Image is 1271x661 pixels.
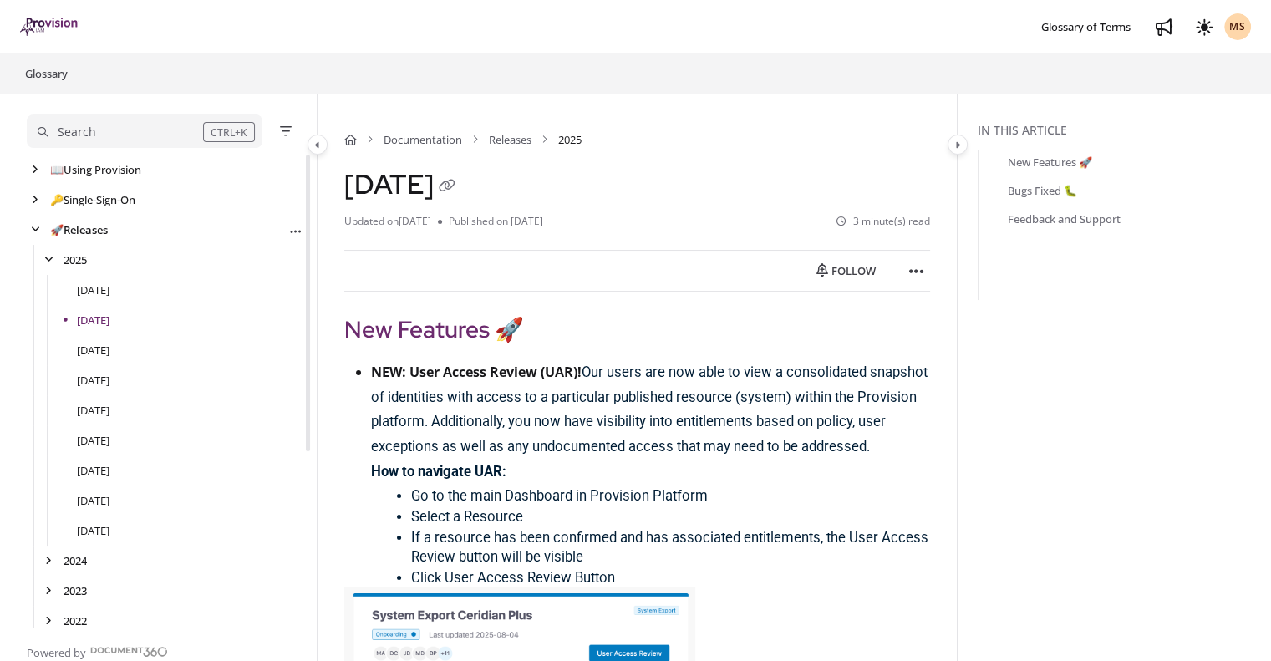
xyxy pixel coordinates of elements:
[64,252,87,268] a: 2025
[1191,13,1218,40] button: Theme options
[50,221,108,238] a: Releases
[287,221,303,239] div: More options
[77,312,109,328] a: August 2025
[27,114,262,148] button: Search
[1008,182,1077,199] a: Bugs Fixed 🐛
[27,222,43,238] div: arrow
[371,364,928,455] span: Our users are now able to view a consolidated snapshot of identities with access to a particular ...
[27,192,43,208] div: arrow
[203,122,255,142] div: CTRL+K
[1008,211,1121,227] a: Feedback and Support
[64,582,87,599] a: 2023
[371,363,406,381] strong: NEW:
[411,570,615,586] span: Click User Access Review Button
[40,583,57,599] div: arrow
[489,131,531,148] a: Releases
[384,131,462,148] a: Documentation
[77,402,109,419] a: May 2025
[64,552,87,569] a: 2024
[411,509,523,525] span: Select a Resource
[90,647,168,657] img: Document360
[20,18,79,37] a: Project logo
[409,363,582,381] strong: User Access Review (UAR)!
[287,222,303,239] button: Article more options
[411,530,928,565] span: If a resource has been confirmed and has associated entitlements, the User Access Review button w...
[50,222,64,237] span: 🚀
[802,257,890,284] button: Follow
[1008,154,1092,170] a: New Features 🚀
[40,252,57,268] div: arrow
[50,162,64,177] span: 📖
[20,18,79,36] img: brand logo
[50,191,135,208] a: Single-Sign-On
[23,64,69,84] a: Glossary
[308,135,328,155] button: Category toggle
[1151,13,1177,40] a: Whats new
[27,641,168,661] a: Powered by Document360 - opens in a new tab
[836,214,930,230] li: 3 minute(s) read
[948,135,968,155] button: Category toggle
[344,168,460,201] h1: [DATE]
[77,372,109,389] a: June 2025
[77,282,109,298] a: September 2025
[1224,13,1251,40] button: MS
[344,312,929,347] h2: New Features 🚀
[903,257,930,284] button: Article more options
[434,174,460,201] button: Copy link of August 2025
[371,464,506,480] strong: How to navigate UAR:
[58,123,96,141] div: Search
[27,644,86,661] span: Powered by
[77,462,109,479] a: March 2025
[1041,19,1131,34] span: Glossary of Terms
[77,492,109,509] a: February 2025
[558,131,582,148] span: 2025
[1229,19,1246,35] span: MS
[344,214,438,230] li: Updated on [DATE]
[344,131,357,148] a: Home
[50,161,141,178] a: Using Provision
[77,342,109,358] a: July 2025
[77,432,109,449] a: April 2025
[411,488,708,504] span: Go to the main Dashboard in Provision Platform
[64,613,87,629] a: 2022
[40,553,57,569] div: arrow
[276,121,296,141] button: Filter
[50,192,64,207] span: 🔑
[438,214,543,230] li: Published on [DATE]
[40,613,57,629] div: arrow
[77,522,109,539] a: January 2025
[27,162,43,178] div: arrow
[978,121,1264,140] div: In this article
